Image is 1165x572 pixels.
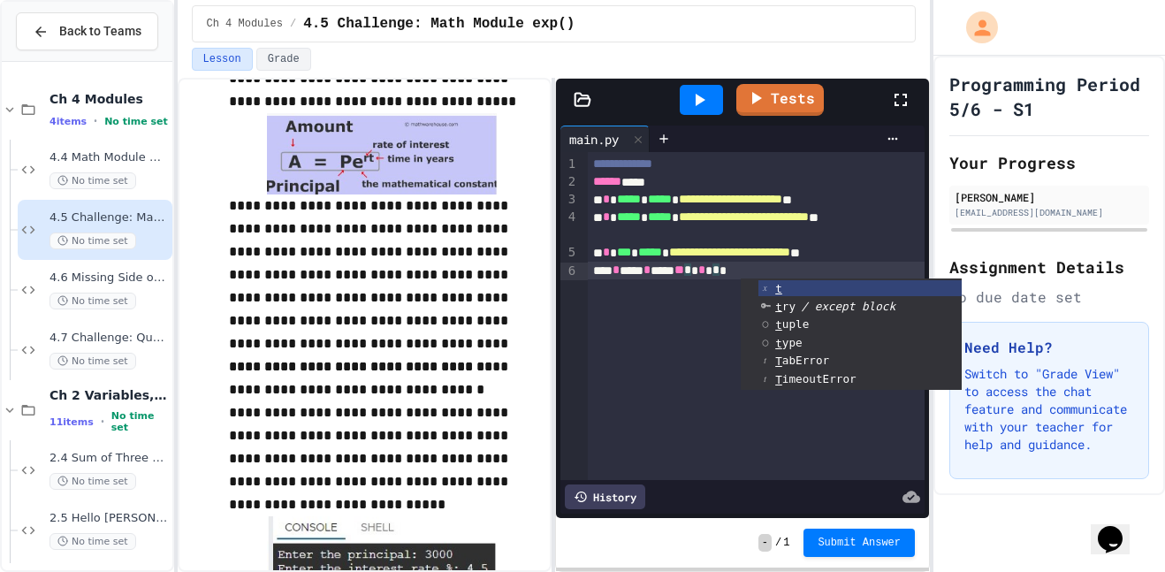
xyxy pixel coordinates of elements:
[49,416,94,428] span: 11 items
[49,353,136,370] span: No time set
[207,17,283,31] span: Ch 4 Modules
[104,116,168,127] span: No time set
[783,536,789,550] span: 1
[111,410,169,433] span: No time set
[303,13,575,34] span: 4.5 Challenge: Math Module exp()
[49,387,169,403] span: Ch 2 Variables, Statements & Expressions
[775,355,782,368] span: T
[49,511,169,526] span: 2.5 Hello [PERSON_NAME]
[818,536,901,550] span: Submit Answer
[775,373,782,386] span: T
[94,114,97,128] span: •
[1091,501,1147,554] iframe: chat widget
[49,533,136,550] span: No time set
[16,12,158,50] button: Back to Teams
[803,529,915,557] button: Submit Answer
[560,263,578,280] div: 6
[775,336,802,349] span: ype
[560,156,578,173] div: 1
[560,191,578,209] div: 3
[775,300,796,313] span: ry
[736,84,824,116] a: Tests
[775,536,781,550] span: /
[59,22,141,41] span: Back to Teams
[949,286,1149,308] div: No due date set
[775,372,856,385] span: imeoutError
[49,233,136,249] span: No time set
[560,130,628,149] div: main.py
[775,300,782,313] span: t
[948,7,1002,48] div: My Account
[955,206,1144,219] div: [EMAIL_ADDRESS][DOMAIN_NAME]
[775,317,809,331] span: uple
[49,210,169,225] span: 4.5 Challenge: Math Module exp()
[775,354,829,367] span: abError
[49,473,136,490] span: No time set
[101,415,104,429] span: •
[192,48,253,71] button: Lesson
[560,126,650,152] div: main.py
[560,173,578,191] div: 2
[955,189,1144,205] div: [PERSON_NAME]
[560,209,578,244] div: 4
[49,172,136,189] span: No time set
[964,337,1134,358] h3: Need Help?
[49,331,169,346] span: 4.7 Challenge: Quadratic Formula
[949,150,1149,175] h2: Your Progress
[256,48,311,71] button: Grade
[49,150,169,165] span: 4.4 Math Module GCD
[775,282,782,295] span: t
[949,72,1149,121] h1: Programming Period 5/6 - S1
[741,278,962,391] ul: Completions
[775,337,782,350] span: t
[49,116,87,127] span: 4 items
[964,365,1134,454] p: Switch to "Grade View" to access the chat feature and communicate with your teacher for help and ...
[758,534,772,552] span: -
[560,244,578,262] div: 5
[49,451,169,466] span: 2.4 Sum of Three Numbers
[775,318,782,332] span: t
[49,91,169,107] span: Ch 4 Modules
[290,17,296,31] span: /
[49,271,169,286] span: 4.6 Missing Side of a Triangle
[565,484,645,509] div: History
[949,255,1149,279] h2: Assignment Details
[49,293,136,309] span: No time set
[801,300,895,313] span: / except block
